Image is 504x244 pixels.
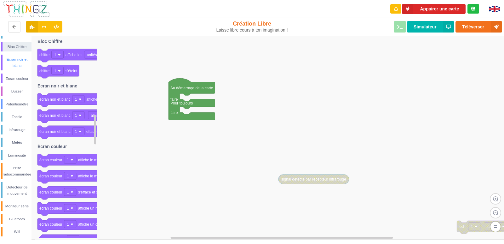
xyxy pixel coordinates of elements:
div: Luminosité [3,152,31,158]
text: 1 [75,129,77,134]
button: Téléverser [455,21,502,33]
text: affiche le message [78,158,110,162]
div: Buzzer [3,88,31,94]
text: faire [170,97,178,102]
text: signal détecté par récepteur infrarouge [281,177,346,182]
div: Prise radiocommandée [3,165,31,177]
text: Pour toujours [170,101,193,105]
img: thingz_logo.png [3,1,50,17]
text: efface la ligne [86,129,110,134]
button: Appairer une carte [402,4,466,14]
text: s'éteint [66,69,77,73]
div: Infrarouge [3,127,31,133]
text: Écran couleur [37,144,67,149]
text: 1 [67,158,69,162]
text: 1 [471,224,473,229]
text: chiffre [39,53,50,57]
text: chiffre [39,69,50,73]
text: s'allume [487,224,501,229]
text: écran noir et blanc [39,113,71,118]
text: 1 [75,113,77,118]
img: gb.png [489,6,500,12]
text: affiche le message [78,174,110,178]
div: Potentiomètre [3,101,31,107]
text: allume [91,113,102,118]
div: Laisse libre cours à ton imagination ! [209,27,295,33]
text: écran couleur [39,158,62,162]
text: led [459,224,464,229]
button: Simulateur [407,21,454,33]
div: Écran couleur [3,75,31,82]
div: Météo [3,139,31,146]
text: faire [170,110,178,115]
text: 1 [54,53,56,57]
div: Création Libre [209,20,295,33]
text: écran noir et blanc [39,97,71,102]
text: affiche les [66,53,83,57]
text: 1 [75,97,77,102]
div: Ecran noir et blanc [3,56,31,69]
text: Bloc Chiffre [37,39,63,44]
text: écran couleur [39,174,62,178]
text: 1 [67,174,69,178]
div: Tactile [3,114,31,120]
text: affiche le message [86,97,118,102]
text: Au démarrage de la carte [170,86,213,90]
text: Ecran noir et blanc [37,83,77,88]
div: Tu es connecté au serveur de création de Thingz [467,4,479,14]
text: 1 [54,69,56,73]
text: écran noir et blanc [39,129,71,134]
div: Bloc Chiffre [3,44,31,50]
text: unités [87,53,97,57]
